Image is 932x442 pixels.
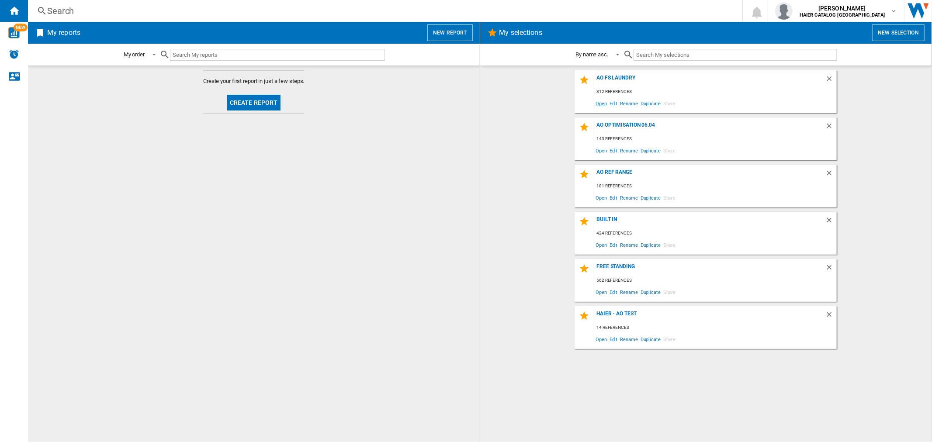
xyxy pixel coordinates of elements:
span: Share [662,97,677,109]
span: Open [594,145,608,156]
div: 14 references [594,322,837,333]
img: alerts-logo.svg [9,49,19,59]
span: Duplicate [639,286,662,298]
span: Edit [608,192,619,204]
span: Rename [619,286,639,298]
button: Create report [227,95,281,110]
span: Edit [608,286,619,298]
div: Haier - AO test [594,311,825,322]
span: Share [662,192,677,204]
span: Share [662,145,677,156]
span: Duplicate [639,239,662,251]
div: Delete [825,169,837,181]
img: wise-card.svg [8,27,20,38]
span: Open [594,239,608,251]
span: Rename [619,239,639,251]
div: Delete [825,122,837,134]
div: 143 references [594,134,837,145]
span: Open [594,192,608,204]
div: 562 references [594,275,837,286]
div: By name asc. [575,51,608,58]
span: Edit [608,239,619,251]
div: AO FS Laundry [594,75,825,86]
input: Search My selections [634,49,837,61]
div: AO Optimisation 06.04 [594,122,825,134]
button: New report [427,24,472,41]
span: Rename [619,333,639,345]
div: 424 references [594,228,837,239]
span: [PERSON_NAME] [800,4,885,13]
div: My order [124,51,145,58]
span: Duplicate [639,145,662,156]
span: Duplicate [639,333,662,345]
div: Delete [825,75,837,86]
img: profile.jpg [775,2,793,20]
div: Delete [825,216,837,228]
span: Open [594,97,608,109]
div: 181 references [594,181,837,192]
span: Rename [619,145,639,156]
span: Share [662,239,677,251]
span: Edit [608,97,619,109]
span: NEW [14,24,28,31]
span: Open [594,333,608,345]
button: New selection [872,24,925,41]
b: HAIER CATALOG [GEOGRAPHIC_DATA] [800,12,885,18]
span: Share [662,333,677,345]
div: Free Standing [594,263,825,275]
div: Delete [825,311,837,322]
span: Share [662,286,677,298]
span: Edit [608,333,619,345]
span: Create your first report in just a few steps. [203,77,305,85]
span: Open [594,286,608,298]
input: Search My reports [170,49,385,61]
div: BUILT IN [594,216,825,228]
h2: My reports [45,24,82,41]
span: Duplicate [639,192,662,204]
span: Rename [619,97,639,109]
span: Edit [608,145,619,156]
div: 312 references [594,86,837,97]
span: Duplicate [639,97,662,109]
div: AO Ref Range [594,169,825,181]
div: Search [47,5,720,17]
span: Rename [619,192,639,204]
h2: My selections [498,24,544,41]
div: Delete [825,263,837,275]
